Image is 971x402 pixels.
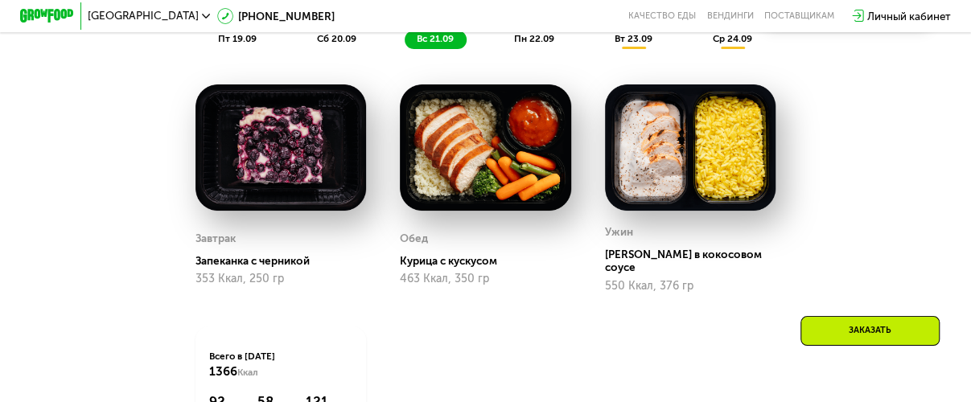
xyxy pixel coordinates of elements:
[195,228,236,248] div: Завтрак
[713,33,752,44] span: ср 24.09
[764,10,834,21] div: поставщикам
[317,33,356,44] span: сб 20.09
[514,33,554,44] span: пн 22.09
[628,10,696,21] a: Качество еды
[417,33,454,44] span: вс 21.09
[195,254,377,268] div: Запеканка с черникой
[605,222,633,242] div: Ужин
[605,280,776,293] div: 550 Ккал, 376 гр
[605,248,787,275] div: [PERSON_NAME] в кокосовом соусе
[218,33,257,44] span: пт 19.09
[237,367,258,378] span: Ккал
[400,228,428,248] div: Обед
[800,316,940,346] div: Заказать
[217,8,335,24] a: [PHONE_NUMBER]
[615,33,652,44] span: вт 23.09
[867,8,951,24] div: Личный кабинет
[88,10,199,21] span: [GEOGRAPHIC_DATA]
[400,254,582,268] div: Курица с кускусом
[706,10,753,21] a: Вендинги
[209,350,353,379] div: Всего в [DATE]
[400,273,570,285] div: 463 Ккал, 350 гр
[195,273,366,285] div: 353 Ккал, 250 гр
[209,364,237,379] span: 1366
